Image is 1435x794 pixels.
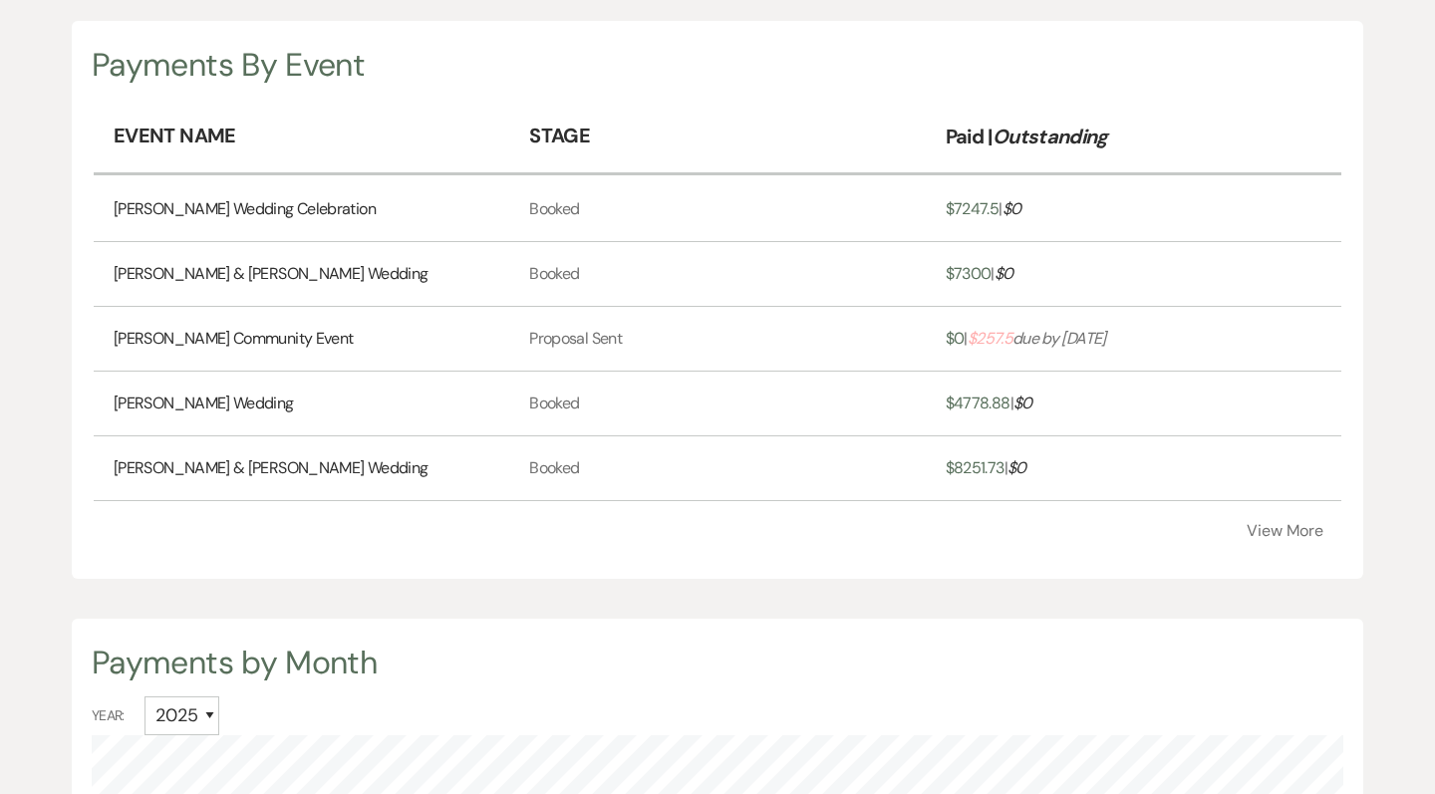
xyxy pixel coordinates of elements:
[114,262,428,286] a: [PERSON_NAME] & [PERSON_NAME] Wedding
[946,328,965,349] span: $ 0
[1013,393,1032,413] span: $ 0
[946,263,992,284] span: $ 7300
[946,457,1004,478] span: $ 8251.73
[946,197,1021,221] a: $7247.5|$0
[946,393,1010,413] span: $ 4778.88
[946,327,1106,351] a: $0|$257.5due by [DATE]
[995,263,1013,284] span: $ 0
[94,101,509,175] th: Event Name
[114,456,428,480] a: [PERSON_NAME] & [PERSON_NAME] Wedding
[509,177,925,242] td: Booked
[946,456,1026,480] a: $8251.73|$0
[92,705,125,726] span: Year:
[1003,198,1021,219] span: $ 0
[509,372,925,436] td: Booked
[114,392,294,415] a: [PERSON_NAME] Wedding
[968,328,1106,349] i: due by [DATE]
[946,198,1000,219] span: $ 7247.5
[946,121,1108,152] p: Paid |
[1007,457,1026,478] span: $ 0
[509,307,925,372] td: Proposal Sent
[509,101,925,175] th: Stage
[509,436,925,501] td: Booked
[114,327,353,351] a: [PERSON_NAME] Community Event
[509,242,925,307] td: Booked
[114,197,376,221] a: [PERSON_NAME] Wedding Celebration
[1247,523,1323,539] button: View More
[92,639,1343,686] div: Payments by Month
[946,262,1013,286] a: $7300|$0
[946,392,1032,415] a: $4778.88|$0
[993,124,1108,149] em: Outstanding
[92,41,1343,89] div: Payments By Event
[968,328,1012,349] span: $ 257.5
